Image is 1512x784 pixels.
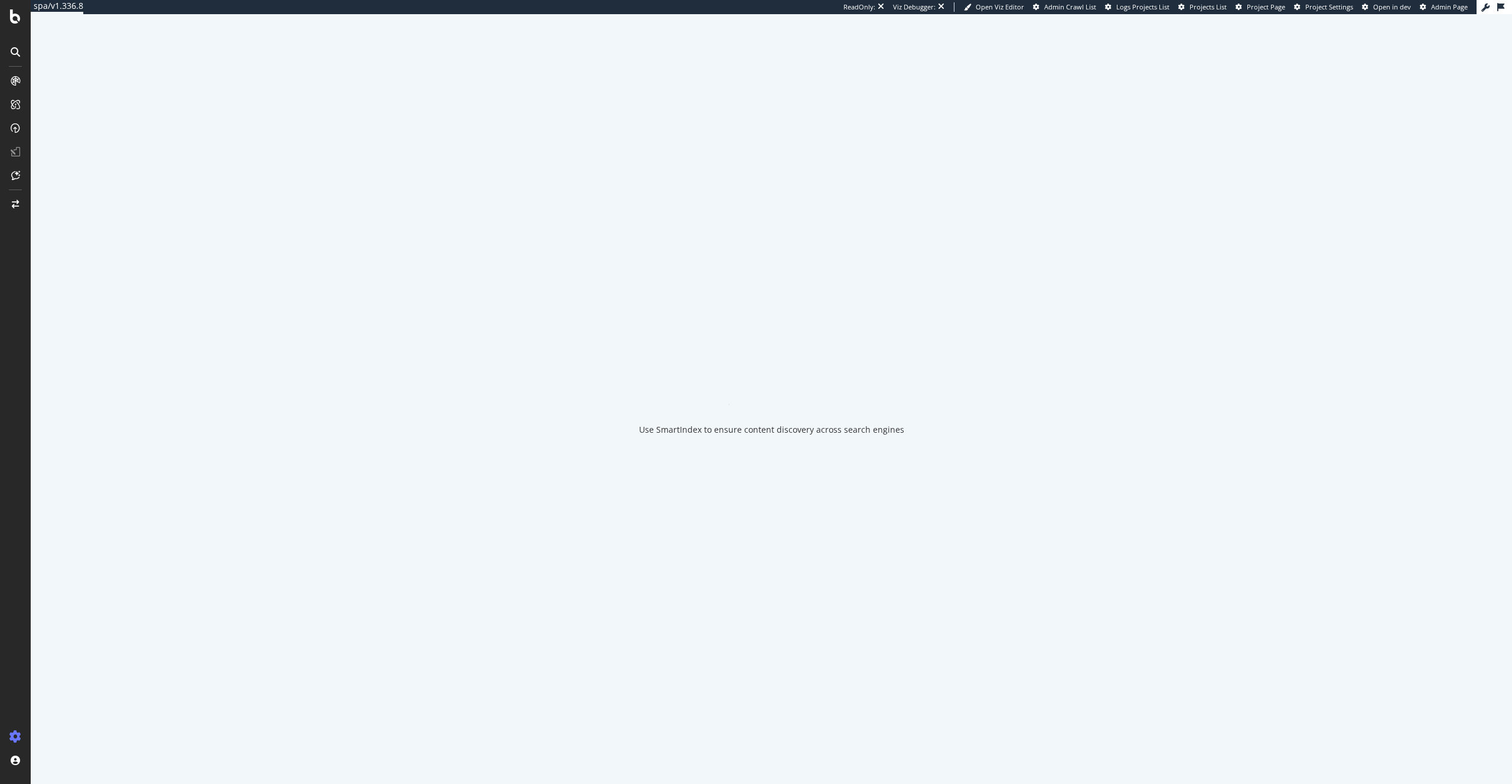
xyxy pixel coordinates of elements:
a: Projects List [1178,2,1227,12]
div: Viz Debugger: [893,2,936,12]
span: Project Page [1247,2,1285,11]
a: Open Viz Editor [964,2,1024,12]
a: Open in dev [1362,2,1411,12]
span: Admin Page [1431,2,1468,11]
span: Logs Projects List [1116,2,1169,11]
div: Use SmartIndex to ensure content discovery across search engines [639,424,904,436]
span: Project Settings [1305,2,1353,11]
a: Admin Page [1420,2,1468,12]
div: ReadOnly: [843,2,875,12]
a: Project Settings [1294,2,1353,12]
a: Admin Crawl List [1033,2,1096,12]
a: Project Page [1236,2,1285,12]
span: Open in dev [1373,2,1411,11]
a: Logs Projects List [1105,2,1169,12]
div: animation [729,362,814,405]
span: Projects List [1190,2,1227,11]
span: Admin Crawl List [1044,2,1096,11]
span: Open Viz Editor [976,2,1024,11]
